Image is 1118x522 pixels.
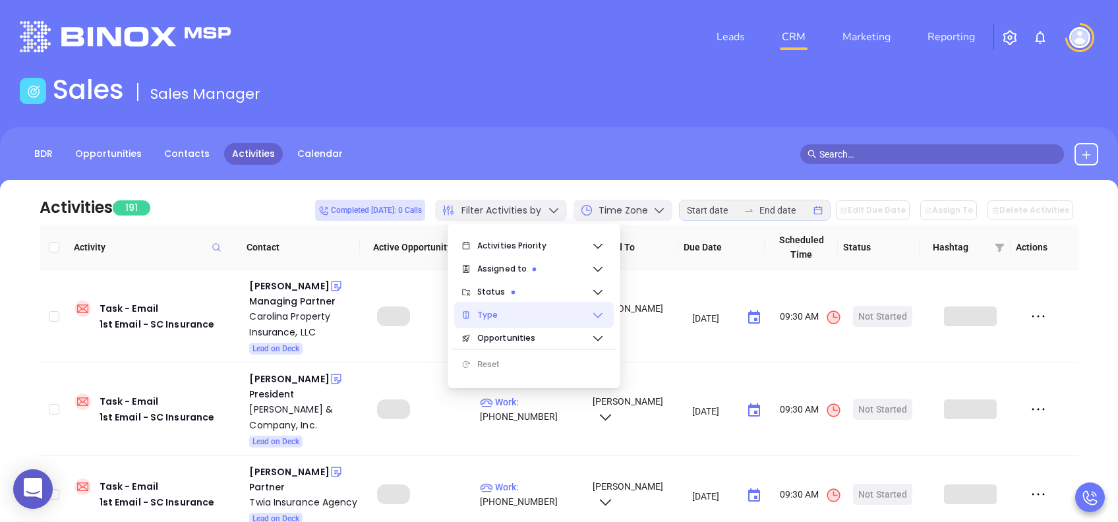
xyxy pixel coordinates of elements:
div: Task - Email [100,393,214,425]
span: Activities Priority [477,233,591,259]
button: Choose date, selected date is Aug 13, 2025 [741,304,767,331]
a: Leads [711,24,750,50]
button: Assign To [920,200,977,220]
span: Activity [74,240,236,254]
p: [PHONE_NUMBER] [480,480,580,509]
span: Assigned to [477,256,591,282]
span: Time Zone [599,204,648,217]
a: CRM [777,24,811,50]
div: 1st Email - SC Insurance [100,316,214,332]
a: Reporting [922,24,980,50]
span: Status [477,279,591,305]
span: swap-right [744,205,754,216]
div: Not Started [858,399,907,420]
a: Marketing [837,24,896,50]
div: Task - Email [100,478,214,510]
input: MM/DD/YYYY [692,311,736,324]
div: [PERSON_NAME] [249,278,329,294]
button: Edit Due Date [836,200,910,220]
span: [PERSON_NAME] [591,303,663,328]
button: Delete Activities [987,200,1073,220]
a: [PERSON_NAME] & Company, Inc. [249,401,359,433]
img: user [1069,27,1090,48]
input: MM/DD/YYYY [692,404,736,417]
div: Not Started [858,484,907,505]
span: Completed [DATE]: 0 Calls [318,203,422,217]
div: [PERSON_NAME] [249,371,329,387]
th: Due Date [678,225,765,270]
input: Start date [687,203,738,217]
input: Search… [819,147,1057,161]
a: Opportunities [67,143,150,165]
div: Activities [40,196,113,219]
div: Reset [477,351,603,378]
div: Not Started [858,306,907,327]
div: 1st Email - SC Insurance [100,494,214,510]
span: Work : [480,397,519,407]
th: Contact [241,225,359,270]
span: 09:30 AM [780,309,842,326]
a: Activities [224,143,283,165]
div: Managing Partner [249,294,359,308]
button: Choose date, selected date is Aug 13, 2025 [741,482,767,509]
a: Carolina Property Insurance, LLC [249,308,359,340]
span: Hashtag [933,240,989,254]
span: [PERSON_NAME] [591,396,663,421]
div: President [249,387,359,401]
span: 09:30 AM [780,402,842,419]
div: 1st Email - SC Insurance [100,409,214,425]
span: Lead on Deck [252,341,299,356]
span: Lead on Deck [252,434,299,449]
button: Choose date, selected date is Aug 13, 2025 [741,397,767,424]
th: Active Opportunity [360,225,469,270]
th: Scheduled Time [765,225,837,270]
a: Calendar [289,143,351,165]
span: Type [477,302,591,328]
span: Work : [480,482,519,492]
p: [PHONE_NUMBER] [480,395,580,424]
div: Partner [249,480,359,494]
a: BDR [26,143,61,165]
input: End date [759,203,811,217]
div: [PERSON_NAME] [249,464,329,480]
a: Contacts [156,143,218,165]
span: to [744,205,754,216]
img: iconSetting [1002,30,1018,45]
span: 09:30 AM [780,487,842,504]
th: Status [838,225,920,270]
h1: Sales [53,74,124,105]
span: search [808,150,817,159]
span: Opportunities [477,325,591,351]
span: [PERSON_NAME] [591,481,663,506]
th: Assigned To [578,225,678,270]
span: 191 [113,200,150,216]
span: Sales Manager [150,84,260,104]
input: MM/DD/YYYY [692,489,736,502]
th: Actions [1011,225,1065,270]
span: Filter Activities by [461,204,541,217]
img: logo [20,21,231,52]
img: iconNotification [1032,30,1048,45]
a: Twia Insurance Agency [249,494,359,510]
div: Task - Email [100,301,214,332]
